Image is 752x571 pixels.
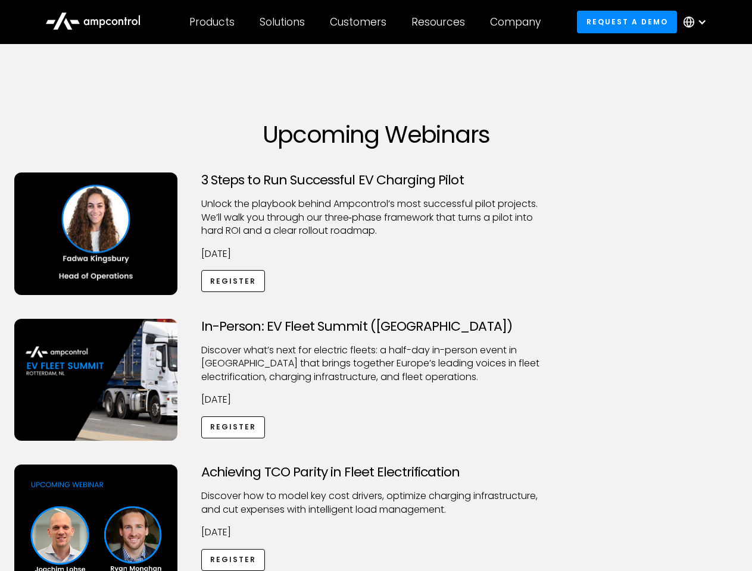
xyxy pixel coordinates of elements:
a: Register [201,416,266,438]
a: Request a demo [577,11,677,33]
a: Register [201,270,266,292]
p: [DATE] [201,526,551,539]
h3: In-Person: EV Fleet Summit ([GEOGRAPHIC_DATA]) [201,319,551,334]
div: Products [189,15,235,29]
p: Unlock the playbook behind Ampcontrol’s most successful pilot projects. We’ll walk you through ou... [201,197,551,237]
a: Register [201,549,266,571]
div: Resources [411,15,465,29]
h1: Upcoming Webinars [14,120,738,149]
div: Company [490,15,541,29]
div: Customers [330,15,386,29]
p: [DATE] [201,247,551,261]
h3: 3 Steps to Run Successful EV Charging Pilot [201,172,551,188]
p: Discover how to model key cost drivers, optimize charging infrastructure, and cut expenses with i... [201,490,551,516]
h3: Achieving TCO Parity in Fleet Electrification [201,465,551,480]
div: Solutions [260,15,305,29]
p: [DATE] [201,393,551,406]
p: ​Discover what’s next for electric fleets: a half-day in-person event in [GEOGRAPHIC_DATA] that b... [201,344,551,384]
